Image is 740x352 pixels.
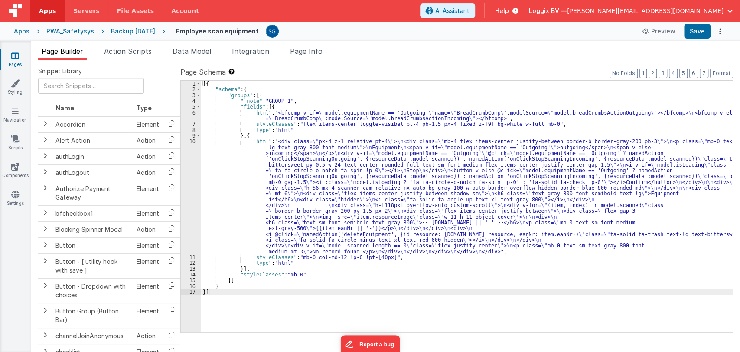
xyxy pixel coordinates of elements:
[111,27,155,36] div: Backup [DATE]
[637,24,681,38] button: Preview
[435,7,469,15] span: AI Assistant
[52,148,133,164] td: authLogin
[42,47,83,56] span: Page Builder
[181,81,201,86] div: 1
[52,237,133,253] td: Button
[46,27,94,36] div: PWA_Safetysys
[176,28,259,34] h4: Employee scan equipment
[710,69,733,78] button: Format
[133,278,163,303] td: Element
[133,237,163,253] td: Element
[133,148,163,164] td: Action
[39,7,56,15] span: Apps
[290,47,323,56] span: Page Info
[529,7,733,15] button: Loggix BV — [PERSON_NAME][EMAIL_ADDRESS][DOMAIN_NAME]
[133,221,163,237] td: Action
[181,110,201,122] div: 6
[38,78,144,94] input: Search Snippets ...
[104,47,152,56] span: Action Scripts
[181,133,201,138] div: 9
[52,116,133,133] td: Accordion
[639,69,647,78] button: 1
[73,7,99,15] span: Servers
[133,303,163,328] td: Element
[266,25,278,37] img: 385c22c1e7ebf23f884cbf6fb2c72b80
[52,205,133,221] td: bfcheckbox1
[649,69,657,78] button: 2
[495,7,509,15] span: Help
[181,260,201,266] div: 12
[55,104,74,112] span: Name
[133,116,163,133] td: Element
[117,7,154,15] span: File Assets
[133,253,163,278] td: Element
[181,92,201,98] div: 3
[133,205,163,221] td: Element
[567,7,724,15] span: [PERSON_NAME][EMAIL_ADDRESS][DOMAIN_NAME]
[52,132,133,148] td: Alert Action
[181,272,201,277] div: 14
[137,104,152,112] span: Type
[529,7,567,15] span: Loggix BV —
[669,69,678,78] button: 4
[181,104,201,109] div: 5
[181,283,201,289] div: 16
[52,181,133,205] td: Authorize Payment Gateway
[420,3,475,18] button: AI Assistant
[180,67,226,77] span: Page Schema
[232,47,269,56] span: Integration
[181,266,201,272] div: 13
[52,253,133,278] td: Button - [ utility hook with save ]
[181,138,201,254] div: 10
[133,164,163,181] td: Action
[714,25,726,37] button: Options
[181,121,201,127] div: 7
[181,86,201,92] div: 2
[52,221,133,237] td: Blocking Spinner Modal
[38,67,82,76] span: Snippet Library
[52,303,133,328] td: Button Group (Button Bar)
[659,69,667,78] button: 3
[52,278,133,303] td: Button - Dropdown with choices
[700,69,708,78] button: 7
[133,181,163,205] td: Element
[133,328,163,344] td: Action
[52,328,133,344] td: channelJoinAnonymous
[689,69,698,78] button: 6
[14,27,29,36] div: Apps
[684,24,711,39] button: Save
[181,127,201,133] div: 8
[52,164,133,181] td: authLogout
[181,254,201,260] div: 11
[181,277,201,283] div: 15
[173,47,211,56] span: Data Model
[610,69,638,78] button: No Folds
[181,98,201,104] div: 4
[679,69,688,78] button: 5
[181,289,201,295] div: 17
[133,132,163,148] td: Action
